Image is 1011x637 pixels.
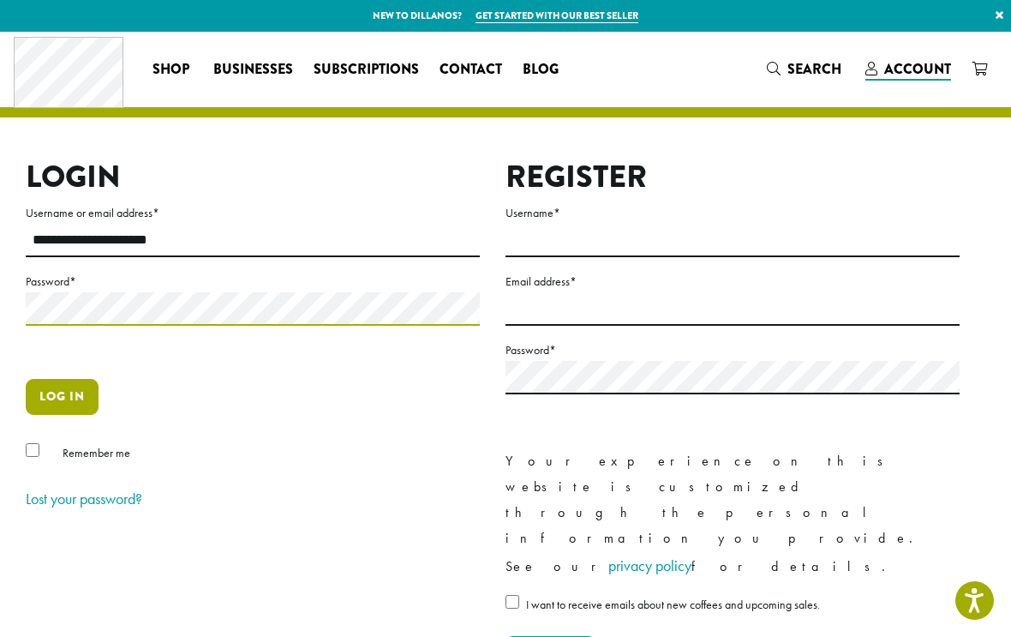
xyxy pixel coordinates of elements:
[505,202,960,224] label: Username
[505,595,519,609] input: I want to receive emails about new coffees and upcoming sales.
[26,489,142,508] a: Lost your password?
[142,56,203,83] a: Shop
[608,556,691,575] a: privacy policy
[523,59,559,81] span: Blog
[26,202,480,224] label: Username or email address
[440,59,502,81] span: Contact
[526,597,820,612] span: I want to receive emails about new coffees and upcoming sales.
[26,379,99,415] button: Log in
[505,340,960,361] label: Password
[884,59,951,79] span: Account
[476,9,638,23] a: Get started with our best seller
[26,159,480,195] h2: Login
[505,271,960,292] label: Email address
[505,159,960,195] h2: Register
[153,59,189,81] span: Shop
[314,59,419,81] span: Subscriptions
[213,59,293,81] span: Businesses
[787,59,841,79] span: Search
[26,271,480,292] label: Password
[505,448,960,580] p: Your experience on this website is customized through the personal information you provide. See o...
[63,445,130,460] span: Remember me
[757,55,855,83] a: Search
